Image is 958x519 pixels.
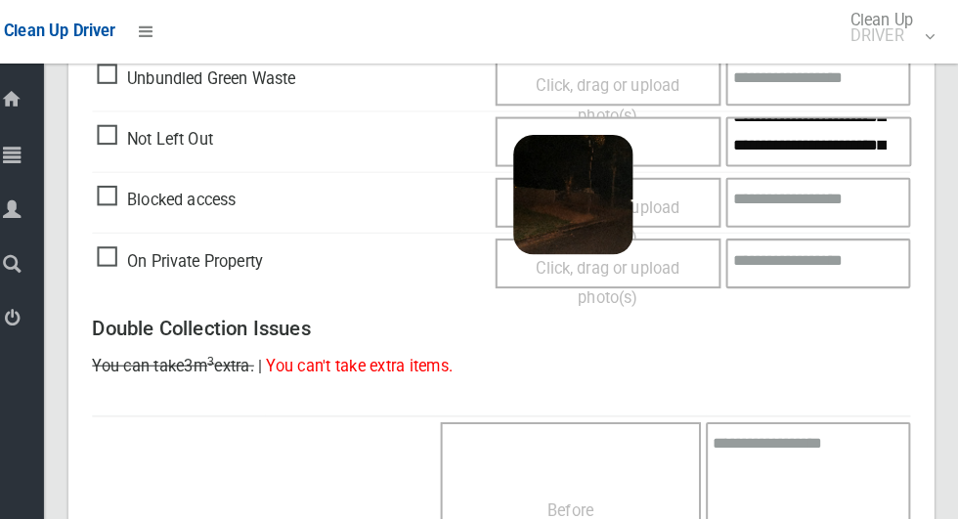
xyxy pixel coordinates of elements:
span: Clean Up [843,13,934,42]
span: Not Left Out [114,122,228,151]
span: Click, drag or upload photo(s) [544,74,685,122]
span: On Private Property [114,241,277,271]
span: | [272,349,276,368]
span: 3m [199,349,229,368]
span: You can take extra. [109,349,268,368]
sup: 3 [222,347,229,361]
span: You can't take extra items. [280,349,462,368]
small: DRIVER [852,27,914,42]
span: Clean Up Driver [23,22,133,40]
a: Clean Up Driver [23,17,133,46]
span: Unbundled Green Waste [114,63,309,92]
span: Blocked access [114,182,250,211]
span: Click, drag or upload photo(s) [544,253,685,301]
h3: Double Collection Issues [109,311,911,332]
